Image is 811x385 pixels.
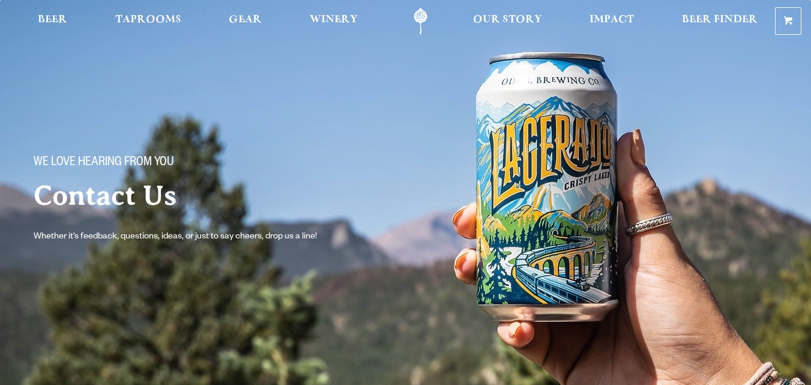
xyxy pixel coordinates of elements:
a: Our Story [465,8,550,35]
span: Our Story [473,15,542,25]
span: Gear [229,15,262,25]
a: Impact [582,8,642,35]
span: Beer [38,15,67,25]
a: Odell Home [398,8,443,35]
a: Winery [302,8,366,35]
a: Beer Finder [674,8,765,35]
a: Gear [221,8,270,35]
span: Impact [589,15,634,25]
span: Beer Finder [682,15,758,25]
h2: Contact Us [34,181,408,211]
p: Whether it’s feedback, questions, ideas, or just to say cheers, drop us a line! [34,230,341,244]
a: Taprooms [107,8,189,35]
span: Winery [310,15,358,25]
span: We love hearing from you [34,156,174,171]
span: Taprooms [115,15,181,25]
a: Beer [30,8,75,35]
